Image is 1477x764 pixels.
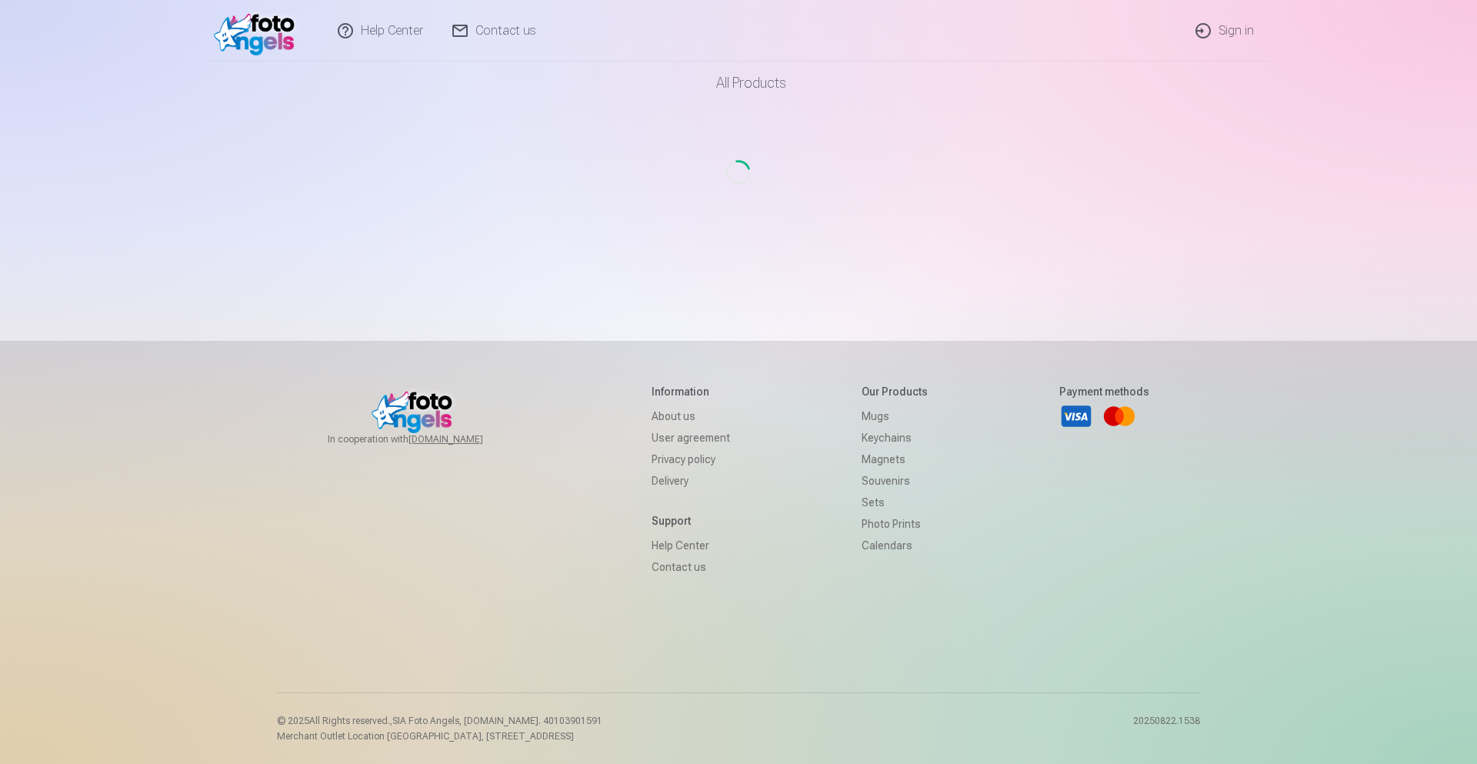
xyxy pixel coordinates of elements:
a: Calendars [862,535,928,556]
a: Mugs [862,405,928,427]
a: Visa [1059,399,1093,433]
img: /v1 [214,6,302,55]
a: Sets [862,492,928,513]
a: Photo prints [862,513,928,535]
a: Mastercard [1102,399,1136,433]
a: Delivery [652,470,730,492]
a: Help Center [652,535,730,556]
a: Keychains [862,427,928,449]
p: Merchant Outlet Location [GEOGRAPHIC_DATA], [STREET_ADDRESS] [277,730,602,742]
a: Souvenirs [862,470,928,492]
span: SIA Foto Angels, [DOMAIN_NAME]. 40103901591 [392,716,602,726]
h5: Our products [862,384,928,399]
a: [DOMAIN_NAME] [408,433,520,445]
h5: Support [652,513,730,529]
a: All products [673,62,805,105]
h5: Information [652,384,730,399]
a: Privacy policy [652,449,730,470]
a: Magnets [862,449,928,470]
a: Contact us [652,556,730,578]
h5: Payment methods [1059,384,1149,399]
span: In cooperation with [328,433,520,445]
a: User agreement [652,427,730,449]
p: 20250822.1538 [1133,715,1200,742]
p: © 2025 All Rights reserved. , [277,715,602,727]
a: About us [652,405,730,427]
